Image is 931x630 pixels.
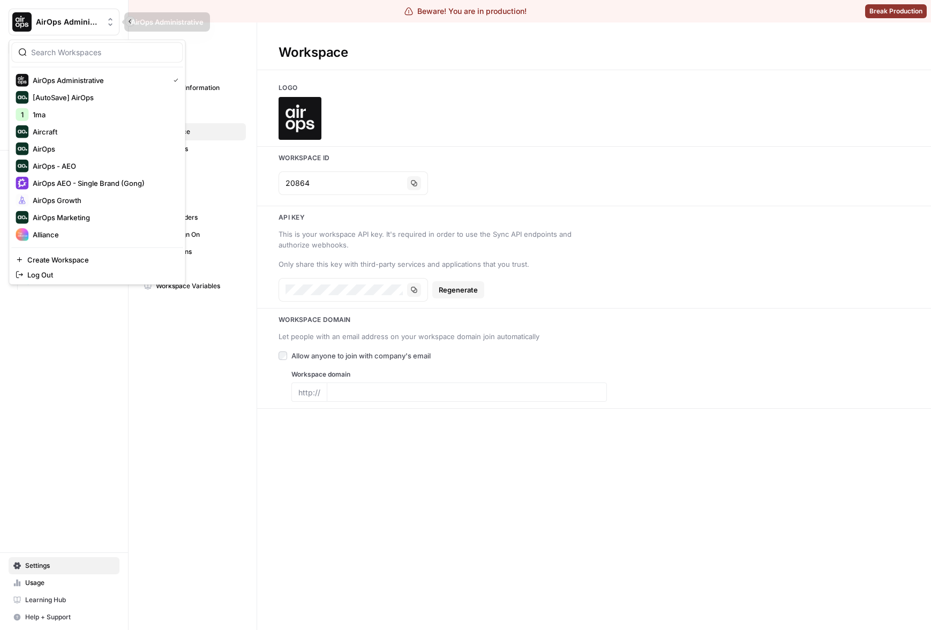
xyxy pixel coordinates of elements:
span: Workspace [156,127,241,137]
span: Settings [25,561,115,571]
h3: Workspace Id [257,153,931,163]
span: Alliance [33,229,174,240]
div: This is your workspace API key. It's required in order to use the Sync API endpoints and authoriz... [279,229,594,250]
a: Personal Information [139,79,246,96]
span: Learning Hub [25,595,115,605]
span: AirOps Administrative [33,75,164,86]
span: Single Sign On [156,230,241,239]
div: Only share this key with third-party services and applications that you trust. [279,259,594,269]
div: http:// [291,382,327,402]
button: Regenerate [432,281,484,298]
span: Integrations [156,247,241,257]
a: Usage [9,574,119,591]
span: API Providers [156,213,241,222]
img: AirOps Marketing Logo [16,211,28,224]
a: Log Out [11,267,183,282]
a: Billing [139,157,246,175]
span: AirOps Administrative [36,17,101,27]
button: Break Production [865,4,927,18]
img: Company Logo [279,97,321,140]
span: Team [156,178,241,188]
img: Aircraft Logo [16,125,28,138]
span: Log Out [27,269,174,280]
a: Databases [139,140,246,157]
h3: Logo [257,83,931,93]
a: Workspace Variables [139,277,246,295]
span: [AutoSave] AirOps [33,92,174,103]
span: Databases [156,144,241,154]
span: AirOps Marketing [33,212,174,223]
span: 1ma [33,109,174,120]
input: Search Workspaces [31,47,176,58]
span: AirOps AEO - Single Brand (Gong) [33,178,174,189]
a: Team [139,175,246,192]
div: Workspace: AirOps Administrative [9,40,185,285]
span: AirOps - AEO [33,161,174,171]
a: Settings [9,557,119,574]
span: Usage [25,578,115,588]
input: Allow anyone to join with company's email [279,351,287,360]
img: AirOps Administrative Logo [12,12,32,32]
span: Billing [156,161,241,171]
a: Integrations [139,243,246,260]
a: Tags [139,192,246,209]
h3: Api key [257,213,931,222]
span: Workspace Variables [156,281,241,291]
a: Single Sign On [139,226,246,243]
h3: Workspace Domain [257,315,931,325]
img: Alliance Logo [16,228,28,241]
a: API Providers [139,209,246,226]
span: 1 [21,109,24,120]
span: Break Production [869,6,922,16]
img: AirOps - AEO Logo [16,160,28,172]
span: Help + Support [25,612,115,622]
span: Regenerate [439,284,478,295]
div: Beware! You are in production! [404,6,527,17]
div: Let people with an email address on your workspace domain join automatically [279,331,594,342]
a: Learning Hub [9,591,119,609]
a: Secrets [139,260,246,277]
button: Workspace: AirOps Administrative [9,9,119,35]
span: Allow anyone to join with company's email [291,350,431,361]
span: Aircraft [33,126,174,137]
span: Personal Information [156,83,241,93]
div: Workspace [257,44,370,61]
img: AirOps Administrative Logo [16,74,28,87]
span: AirOps Growth [33,195,174,206]
span: Tags [156,196,241,205]
span: Create Workspace [27,254,174,265]
span: Secrets [156,264,241,274]
span: AirOps [33,144,174,154]
img: [AutoSave] AirOps Logo [16,91,28,104]
label: Workspace domain [291,370,607,379]
img: AirOps Growth Logo [16,194,28,207]
button: Help + Support [9,609,119,626]
a: Workspace [139,123,246,140]
a: Create Workspace [11,252,183,267]
img: AirOps AEO - Single Brand (Gong) Logo [16,177,28,190]
img: AirOps Logo [16,142,28,155]
span: Settings [139,37,174,50]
